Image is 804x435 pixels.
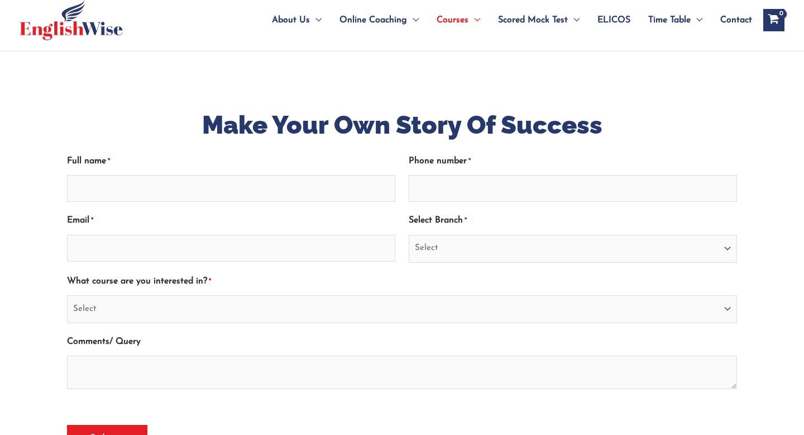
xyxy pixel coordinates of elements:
span: Scored Mock Test [498,1,568,40]
label: Email [67,211,93,230]
a: ELICOS [588,1,639,40]
span: Menu Toggle [568,1,580,40]
a: CoursesMenu Toggle [428,1,489,40]
span: Time Table [648,1,691,40]
span: About Us [272,1,310,40]
a: About UsMenu Toggle [263,1,331,40]
a: View Shopping Cart, empty [763,9,784,31]
span: Menu Toggle [468,1,480,40]
a: Contact [711,1,752,40]
span: ELICOS [597,1,630,40]
span: Courses [437,1,468,40]
span: Contact [720,1,752,40]
span: Menu Toggle [310,1,322,40]
span: Menu Toggle [407,1,419,40]
span: Menu Toggle [691,1,702,40]
label: Comments/ Query [67,333,141,351]
a: Online CoachingMenu Toggle [331,1,428,40]
h1: Make Your Own Story Of Success [67,107,737,143]
label: Select Branch [409,211,467,230]
label: Full name [67,152,110,171]
a: Time TableMenu Toggle [639,1,711,40]
a: Scored Mock TestMenu Toggle [489,1,588,40]
nav: Site Navigation: Main Menu [245,1,752,40]
span: Online Coaching [339,1,407,40]
label: What course are you interested in? [67,272,211,291]
label: Phone number [409,152,471,171]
